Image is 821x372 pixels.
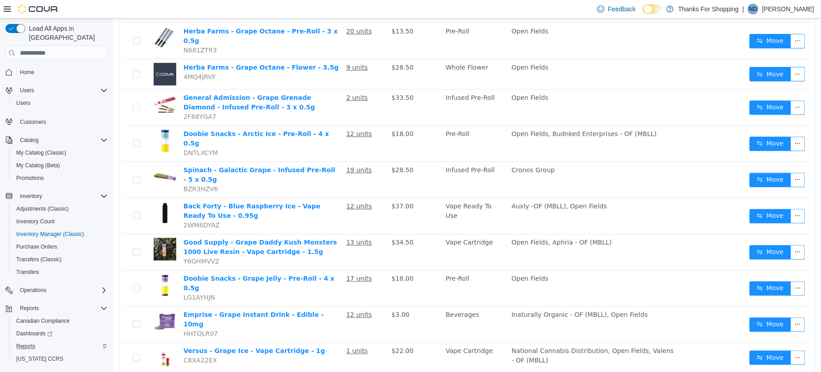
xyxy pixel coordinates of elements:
a: Reports [13,341,39,352]
span: DNTLXCYM [70,131,105,138]
span: Home [20,69,34,76]
button: Inventory [2,190,111,202]
span: Customers [20,118,46,126]
img: Emprise - Grape Instant Drink - Edible - 10mg hero shot [41,292,63,314]
button: icon: swapMove [636,118,678,132]
span: C8XA22EX [70,338,104,345]
button: icon: ellipsis [677,82,692,96]
span: Inventory Manager (Classic) [16,231,84,238]
span: Inaturally Organic - OF (MBLL), Open Fields [399,292,535,300]
a: Adjustments (Classic) [13,203,72,214]
a: Herba Farms - Grape Octane - Flower - 3.5g [70,45,225,52]
a: My Catalog (Classic) [13,147,70,158]
input: Dark Mode [643,5,661,14]
a: General Admission - Grape Grenade Diamond - Infused Pre-Roll - 3 x 0.5g [70,75,202,92]
button: Inventory [16,191,46,202]
button: Promotions [9,172,111,184]
img: Doobie Snacks - Arctic Ice - Pre-Roll - 4 x 0.5g hero shot [41,111,63,133]
td: Vape Cartridge [329,324,395,354]
button: icon: swapMove [636,190,678,205]
span: BZR3HZV6 [70,167,105,174]
span: Dashboards [16,330,52,337]
span: Purchase Orders [13,241,108,252]
u: 1 units [233,329,255,336]
button: Transfers (Classic) [9,253,111,266]
span: $28.50 [278,148,300,155]
button: Canadian Compliance [9,315,111,327]
img: Cova [18,5,59,14]
button: Operations [2,284,111,297]
button: icon: ellipsis [677,226,692,241]
a: Spinach - Galactic Grape - Infused Pre-Roll - 5 x 0.5g [70,148,222,165]
span: Reports [13,341,108,352]
span: 4MQ4JRVF [70,55,103,62]
button: icon: ellipsis [677,299,692,313]
span: Transfers (Classic) [16,256,61,263]
a: [US_STATE] CCRS [13,353,67,364]
u: 20 units [233,9,259,16]
u: 9 units [233,45,255,52]
button: My Catalog (Beta) [9,159,111,172]
span: $3.00 [278,292,296,300]
span: LG1AYHJN [70,275,102,283]
a: Dashboards [13,328,56,339]
a: Inventory Manager (Classic) [13,229,88,240]
button: icon: ellipsis [677,118,692,132]
img: Good Supply - Grape Daddy Kush Monsters 1000 Live Resin - Vape Cartridge - 1.5g hero shot [41,219,63,242]
a: Purchase Orders [13,241,61,252]
img: Doobie Snacks - Grape Jelly - Pre-Roll - 4 x 0.5g hero shot [41,255,63,278]
u: 17 units [233,256,259,264]
button: icon: swapMove [636,154,678,169]
button: icon: ellipsis [677,190,692,205]
img: Back Forty - Blue Raspberry Ice - Vape Ready To Use - 0.95g hero shot [41,183,63,206]
td: Beverages [329,288,395,324]
span: My Catalog (Beta) [16,162,60,169]
span: Washington CCRS [13,353,108,364]
span: $34.50 [278,220,300,227]
button: Users [2,84,111,97]
span: National Cannabis Distribution, Open Fields, Valens - OF (MBLL) [399,329,561,345]
span: Load All Apps in [GEOGRAPHIC_DATA] [25,24,108,42]
span: Promotions [13,173,108,184]
button: icon: ellipsis [677,332,692,346]
td: Pre-Roll [329,107,395,143]
span: Dashboards [13,328,108,339]
span: Customers [16,116,108,127]
td: Infused Pre-Roll [329,71,395,107]
button: Transfers [9,266,111,278]
a: Back Forty - Blue Raspberry Ice - Vape Ready To Use - 0.95g [70,184,207,201]
a: Good Supply - Grape Daddy Kush Monsters 1000 Live Resin - Vape Cartridge - 1.5g [70,220,224,237]
span: ND [749,4,756,14]
span: $18.00 [278,112,300,119]
button: icon: ellipsis [677,263,692,277]
span: Adjustments (Classic) [13,203,108,214]
td: Infused Pre-Roll [329,143,395,179]
u: 19 units [233,148,259,155]
p: | [742,4,744,14]
span: 2WM6DYAZ [70,203,107,210]
button: icon: ellipsis [677,154,692,169]
button: Operations [16,285,50,296]
span: Promotions [16,174,44,182]
span: Auxly -OF (MBLL), Open Fields [399,184,494,191]
span: Open Fields, Budnked Enterprises - OF (MBLL) [399,112,544,119]
span: Reports [20,305,39,312]
span: $13.50 [278,9,300,16]
span: $28.50 [278,45,300,52]
img: Versus - Grape Ice - Vape Cartridge - 1g hero shot [41,328,63,350]
span: Open Fields [399,9,435,16]
span: Transfers [16,268,39,276]
button: Adjustments (Classic) [9,202,111,215]
span: [US_STATE] CCRS [16,355,63,363]
td: Pre-Roll [329,5,395,41]
button: icon: swapMove [636,82,678,96]
a: Doobie Snacks - Grape Jelly - Pre-Roll - 4 x 0.5g [70,256,221,273]
span: Cronos Group [399,148,442,155]
span: Users [13,98,108,108]
u: 12 units [233,184,259,191]
a: Users [13,98,34,108]
a: My Catalog (Beta) [13,160,64,171]
p: [PERSON_NAME] [762,4,814,14]
span: Open Fields [399,45,435,52]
